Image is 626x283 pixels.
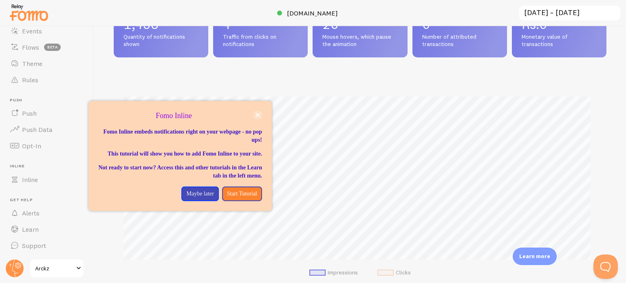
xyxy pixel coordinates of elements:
a: Learn [5,221,89,237]
span: Inline [22,176,38,184]
a: Rules [5,72,89,88]
span: Push [10,98,89,103]
span: Traffic from clicks on notifications [223,33,298,48]
li: Clicks [377,269,411,276]
a: Inline [5,171,89,188]
div: Fomo Inline [88,101,272,211]
button: Start Tutorial [222,186,262,201]
a: Push [5,105,89,121]
p: 4 [223,18,298,31]
span: Inline [10,164,89,169]
a: Opt-In [5,138,89,154]
button: close, [253,111,262,119]
span: beta [44,44,61,51]
span: Rules [22,76,38,84]
p: Not ready to start now? Access this and other tutorials in the Learn tab in the left menu. [98,164,262,180]
a: Arckz [29,259,84,278]
span: Monetary value of transactions [522,33,597,48]
span: Push [22,109,37,117]
img: fomo-relay-logo-orange.svg [9,2,49,23]
p: Fomo Inline embeds notifications right on your webpage - no pop ups! [98,128,262,144]
a: Support [5,237,89,254]
a: Theme [5,55,89,72]
span: Get Help [10,197,89,203]
span: Opt-In [22,142,41,150]
iframe: Help Scout Beacon - Open [593,254,618,279]
span: Learn [22,225,39,233]
p: Maybe later [186,190,214,198]
span: Number of attributed transactions [422,33,497,48]
button: Maybe later [181,186,218,201]
p: 26 [322,18,397,31]
span: Mouse hovers, which pause the animation [322,33,397,48]
p: This tutorial will show you how to add Fomo Inline to your site. [98,150,262,158]
p: Learn more [519,252,550,260]
span: Push Data [22,125,53,134]
span: Support [22,241,46,250]
span: Events [22,27,42,35]
p: Start Tutorial [227,190,257,198]
a: Push Data [5,121,89,138]
span: Theme [22,59,42,68]
p: 0 [422,18,497,31]
span: Flows [22,43,39,51]
p: 1,438 [123,18,198,31]
div: Learn more [513,248,557,265]
a: Flows beta [5,39,89,55]
li: Impressions [309,269,358,276]
a: Alerts [5,205,89,221]
span: Quantity of notifications shown [123,33,198,48]
a: Events [5,23,89,39]
span: Arckz [35,263,74,273]
span: Alerts [22,209,40,217]
p: Fomo Inline [98,111,262,121]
